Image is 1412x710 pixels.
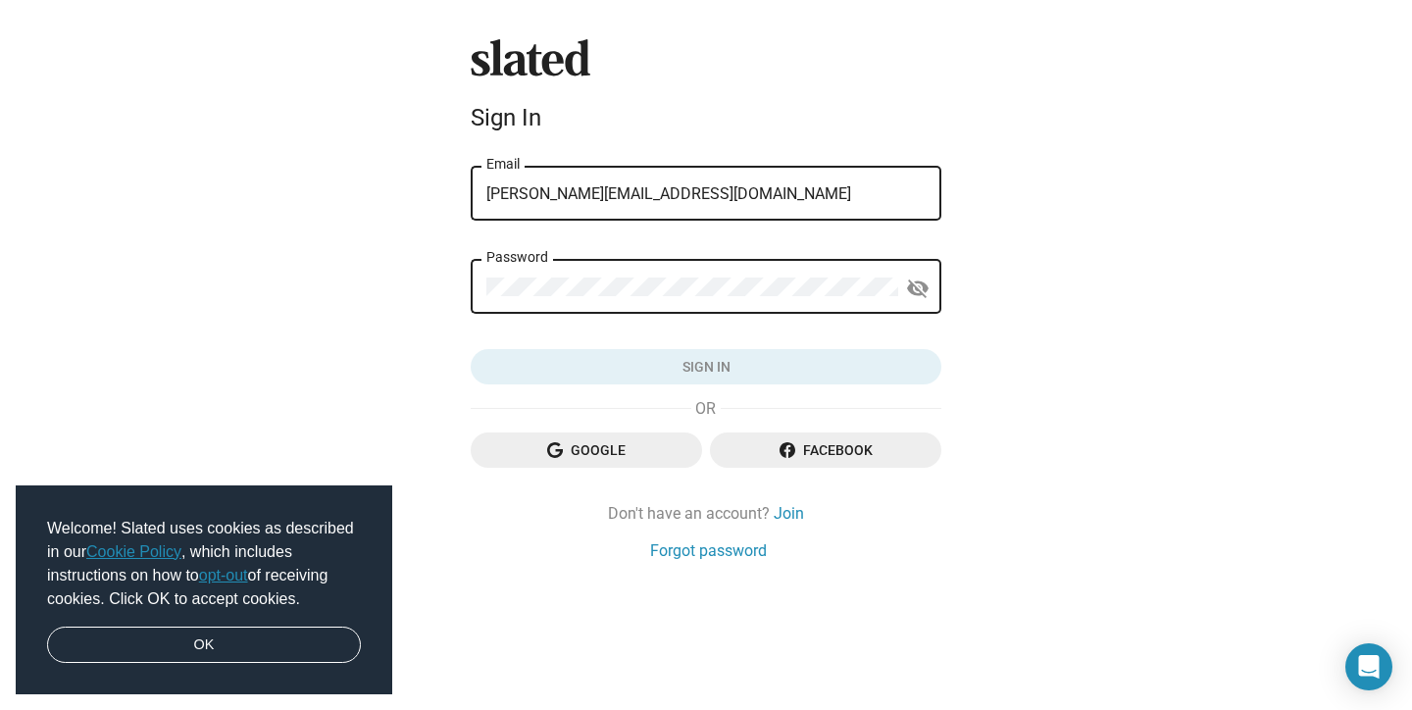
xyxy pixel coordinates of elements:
[726,432,926,468] span: Facebook
[1345,643,1392,690] div: Open Intercom Messenger
[471,503,941,524] div: Don't have an account?
[471,39,941,139] sl-branding: Sign In
[898,269,937,308] button: Show password
[486,432,686,468] span: Google
[86,543,181,560] a: Cookie Policy
[47,517,361,611] span: Welcome! Slated uses cookies as described in our , which includes instructions on how to of recei...
[471,104,941,131] div: Sign In
[16,485,392,695] div: cookieconsent
[47,627,361,664] a: dismiss cookie message
[199,567,248,583] a: opt-out
[710,432,941,468] button: Facebook
[906,274,930,304] mat-icon: visibility_off
[774,503,804,524] a: Join
[650,540,767,561] a: Forgot password
[471,432,702,468] button: Google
